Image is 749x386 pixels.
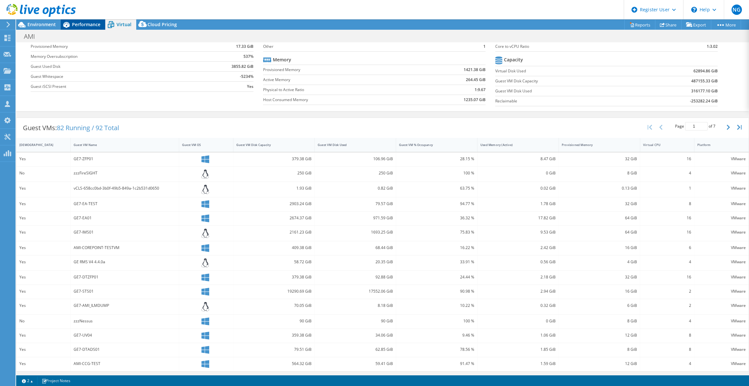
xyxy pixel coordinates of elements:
[681,20,711,30] a: Export
[495,98,634,104] label: Reclaimable
[504,57,523,63] b: Capacity
[697,170,746,177] div: VMware
[562,288,637,295] div: 16 GiB
[263,97,416,103] label: Host Consumed Memory
[19,143,60,147] div: [DEMOGRAPHIC_DATA]
[562,214,637,222] div: 64 GiB
[690,98,718,104] b: -253282.24 GiB
[236,346,312,353] div: 79.51 GiB
[399,200,474,207] div: 94.77 %
[643,214,691,222] div: 16
[562,274,637,281] div: 32 GiB
[480,274,556,281] div: 2.18 GiB
[399,360,474,367] div: 91.47 %
[236,302,312,309] div: 70.05 GiB
[263,87,416,93] label: Physical to Active Ratio
[643,318,691,325] div: 4
[697,274,746,281] div: VMware
[318,302,393,309] div: 8.18 GiB
[19,200,67,207] div: Yes
[273,57,291,63] b: Memory
[263,43,465,50] label: Other
[562,185,637,192] div: 0.13 GiB
[691,7,697,13] svg: \n
[318,346,393,353] div: 62.85 GiB
[643,360,691,367] div: 4
[685,122,708,130] input: jump to page
[562,302,637,309] div: 6 GiB
[318,229,393,236] div: 1693.25 GiB
[19,258,67,266] div: Yes
[74,258,176,266] div: GE RMS V4 4.4.0a
[697,155,746,162] div: VMware
[236,258,312,266] div: 58.72 GiB
[399,258,474,266] div: 33.91 %
[318,258,393,266] div: 20.35 GiB
[464,97,486,103] b: 1235.07 GiB
[318,274,393,281] div: 92.88 GiB
[31,63,195,70] label: Guest Used Disk
[74,302,176,309] div: GE7-AMI_ILMDUMP
[697,332,746,339] div: VMware
[399,170,474,177] div: 100 %
[480,170,556,177] div: 0 GiB
[675,122,715,130] span: Page of
[691,78,718,84] b: 487155.33 GiB
[480,155,556,162] div: 8.47 GiB
[27,21,56,27] span: Environment
[480,214,556,222] div: 17.82 GiB
[31,43,195,50] label: Provisioned Memory
[643,332,691,339] div: 8
[236,332,312,339] div: 359.38 GiB
[263,77,416,83] label: Active Memory
[399,332,474,339] div: 9.46 %
[480,200,556,207] div: 1.78 GiB
[495,43,667,50] label: Core to vCPU Ratio
[697,229,746,236] div: VMware
[19,288,67,295] div: Yes
[480,318,556,325] div: 0 GiB
[74,170,176,177] div: zzzFireSIGHT
[562,170,637,177] div: 8 GiB
[318,318,393,325] div: 90 GiB
[480,229,556,236] div: 9.53 GiB
[148,21,177,27] span: Cloud Pricing
[483,43,486,50] b: 1
[318,170,393,177] div: 250 GiB
[697,185,746,192] div: VMware
[562,332,637,339] div: 12 GiB
[624,20,655,30] a: Reports
[247,83,253,90] b: Yes
[399,214,474,222] div: 36.32 %
[19,244,67,251] div: Yes
[318,155,393,162] div: 106.96 GiB
[643,346,691,353] div: 8
[480,244,556,251] div: 2.42 GiB
[562,360,637,367] div: 12 GiB
[732,5,742,15] span: NG
[399,244,474,251] div: 16.22 %
[74,332,176,339] div: GE7-UV04
[643,302,691,309] div: 2
[74,274,176,281] div: GE7-DTZFP01
[399,302,474,309] div: 10.22 %
[562,143,629,147] div: Provisioned Memory
[697,318,746,325] div: VMware
[19,274,67,281] div: Yes
[399,229,474,236] div: 75.83 %
[697,244,746,251] div: VMware
[318,332,393,339] div: 34.06 GiB
[74,155,176,162] div: GE7-ZFP01
[399,143,467,147] div: Guest VM % Occupancy
[480,332,556,339] div: 1.06 GiB
[480,143,548,147] div: Used Memory (Active)
[318,185,393,192] div: 0.82 GiB
[57,123,119,132] span: 82 Running / 92 Total
[480,258,556,266] div: 0.56 GiB
[707,43,718,50] b: 1:3.02
[399,318,474,325] div: 100 %
[562,155,637,162] div: 32 GiB
[21,33,45,40] h1: AMI
[74,143,168,147] div: Guest VM Name
[693,68,718,74] b: 62894.86 GiB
